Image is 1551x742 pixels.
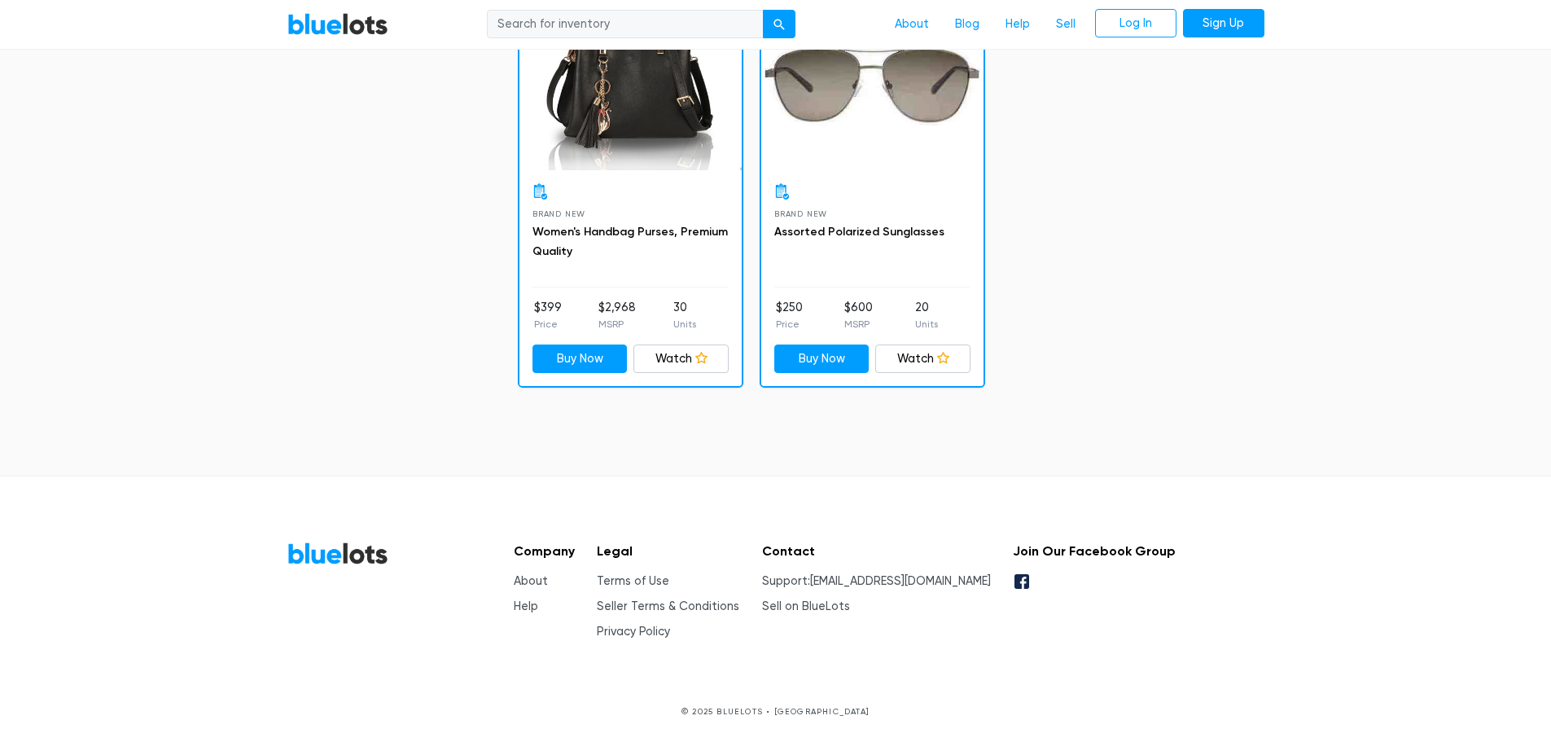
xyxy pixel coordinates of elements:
[287,542,388,565] a: BlueLots
[875,345,970,374] a: Watch
[598,317,636,331] p: MSRP
[532,345,628,374] a: Buy Now
[915,317,938,331] p: Units
[597,574,669,588] a: Terms of Use
[1183,9,1264,38] a: Sign Up
[844,317,873,331] p: MSRP
[762,599,850,613] a: Sell on BlueLots
[762,573,991,591] li: Support:
[810,574,991,588] a: [EMAIL_ADDRESS][DOMAIN_NAME]
[1043,9,1089,40] a: Sell
[762,543,991,559] h5: Contact
[287,705,1264,718] p: © 2025 BLUELOTS • [GEOGRAPHIC_DATA]
[1013,543,1176,559] h5: Join Our Facebook Group
[774,345,870,374] a: Buy Now
[673,317,696,331] p: Units
[532,209,585,218] span: Brand New
[598,299,636,331] li: $2,968
[534,317,562,331] p: Price
[514,574,548,588] a: About
[597,543,739,559] h5: Legal
[776,299,803,331] li: $250
[774,225,944,239] a: Assorted Polarized Sunglasses
[992,9,1043,40] a: Help
[487,10,764,39] input: Search for inventory
[942,9,992,40] a: Blog
[774,209,827,218] span: Brand New
[1095,9,1176,38] a: Log In
[532,225,728,258] a: Women's Handbag Purses, Premium Quality
[915,299,938,331] li: 20
[514,599,538,613] a: Help
[287,12,388,36] a: BlueLots
[844,299,873,331] li: $600
[882,9,942,40] a: About
[534,299,562,331] li: $399
[776,317,803,331] p: Price
[673,299,696,331] li: 30
[597,599,739,613] a: Seller Terms & Conditions
[514,543,575,559] h5: Company
[597,625,670,639] a: Privacy Policy
[633,345,729,374] a: Watch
